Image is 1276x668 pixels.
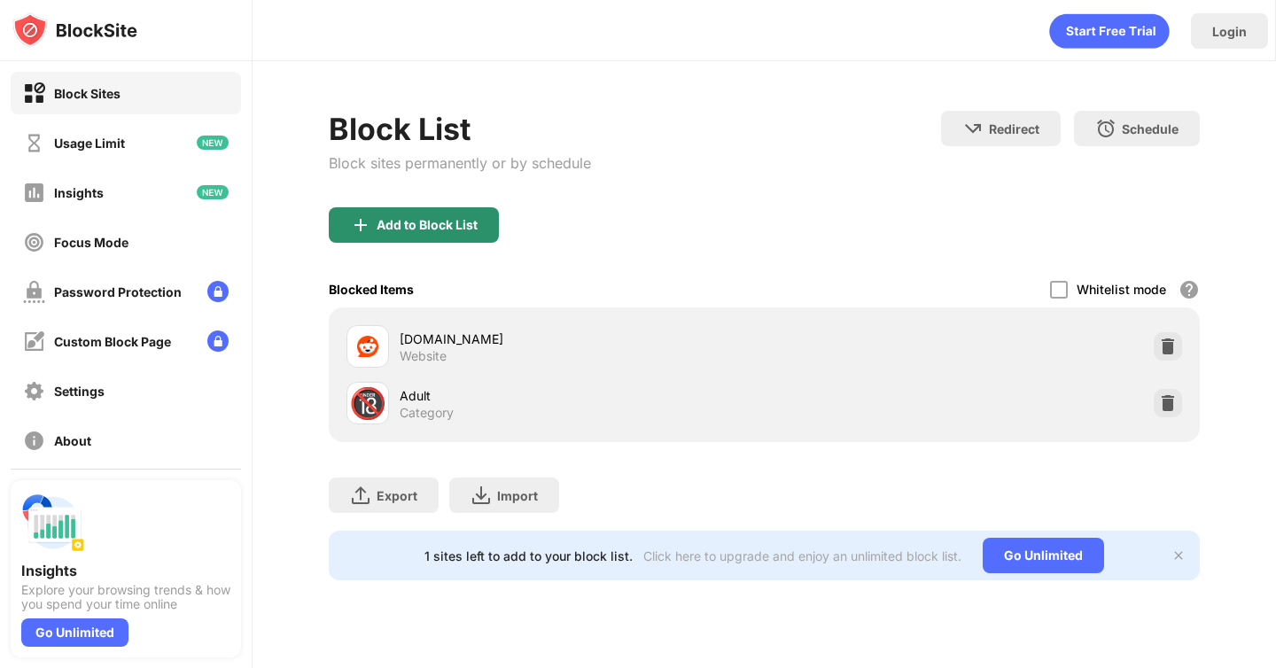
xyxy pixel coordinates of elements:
div: Schedule [1122,121,1179,136]
div: Login [1212,24,1247,39]
img: block-on.svg [23,82,45,105]
div: Go Unlimited [21,618,128,647]
div: Website [400,348,447,364]
img: insights-off.svg [23,182,45,204]
div: Category [400,405,454,421]
div: Custom Block Page [54,334,171,349]
div: Explore your browsing trends & how you spend your time online [21,583,230,611]
img: lock-menu.svg [207,281,229,302]
div: Usage Limit [54,136,125,151]
img: logo-blocksite.svg [12,12,137,48]
div: Password Protection [54,284,182,299]
div: Adult [400,386,764,405]
img: customize-block-page-off.svg [23,330,45,353]
div: About [54,433,91,448]
div: Block List [329,111,591,147]
div: [DOMAIN_NAME] [400,330,764,348]
img: focus-off.svg [23,231,45,253]
div: Insights [54,185,104,200]
img: password-protection-off.svg [23,281,45,303]
div: Block sites permanently or by schedule [329,154,591,172]
div: 1 sites left to add to your block list. [424,548,633,563]
div: Focus Mode [54,235,128,250]
img: lock-menu.svg [207,330,229,352]
div: Settings [54,384,105,399]
div: Go Unlimited [983,538,1104,573]
div: 🔞 [349,385,386,422]
div: Import [497,488,538,503]
div: Redirect [989,121,1039,136]
img: about-off.svg [23,430,45,452]
img: new-icon.svg [197,136,229,150]
img: favicons [357,336,378,357]
div: Add to Block List [377,218,478,232]
img: time-usage-off.svg [23,132,45,154]
div: Block Sites [54,86,121,101]
div: Click here to upgrade and enjoy an unlimited block list. [643,548,961,563]
div: Insights [21,562,230,579]
div: animation [1049,13,1170,49]
img: new-icon.svg [197,185,229,199]
div: Whitelist mode [1077,282,1166,297]
div: Blocked Items [329,282,414,297]
img: push-insights.svg [21,491,85,555]
img: settings-off.svg [23,380,45,402]
img: x-button.svg [1171,548,1186,563]
div: Export [377,488,417,503]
